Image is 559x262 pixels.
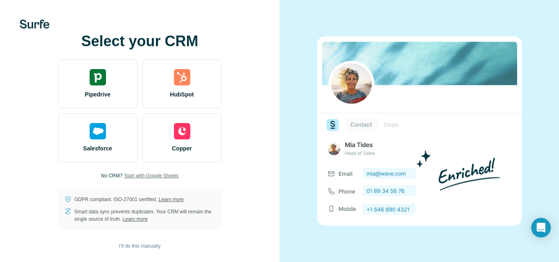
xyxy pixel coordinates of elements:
img: Surfe's logo [20,20,50,29]
div: Open Intercom Messenger [531,218,551,237]
h1: Select your CRM [58,33,222,49]
span: HubSpot [170,90,194,99]
span: Copper [172,144,192,152]
a: Learn more [123,216,148,222]
p: GDPR compliant. ISO-27001 certified. [74,196,184,203]
p: Smart data sync prevents duplicates. Your CRM will remain the single source of truth. [74,208,215,223]
button: I’ll do this manually [113,240,166,252]
span: Pipedrive [85,90,110,99]
img: none image [317,36,522,226]
a: Learn more [159,197,184,202]
img: copper's logo [174,123,190,139]
img: pipedrive's logo [90,69,106,85]
button: Start with Google Sheets [124,172,178,179]
p: No CRM? [101,172,123,179]
span: I’ll do this manually [119,242,160,250]
span: Salesforce [83,144,112,152]
img: salesforce's logo [90,123,106,139]
img: hubspot's logo [174,69,190,85]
